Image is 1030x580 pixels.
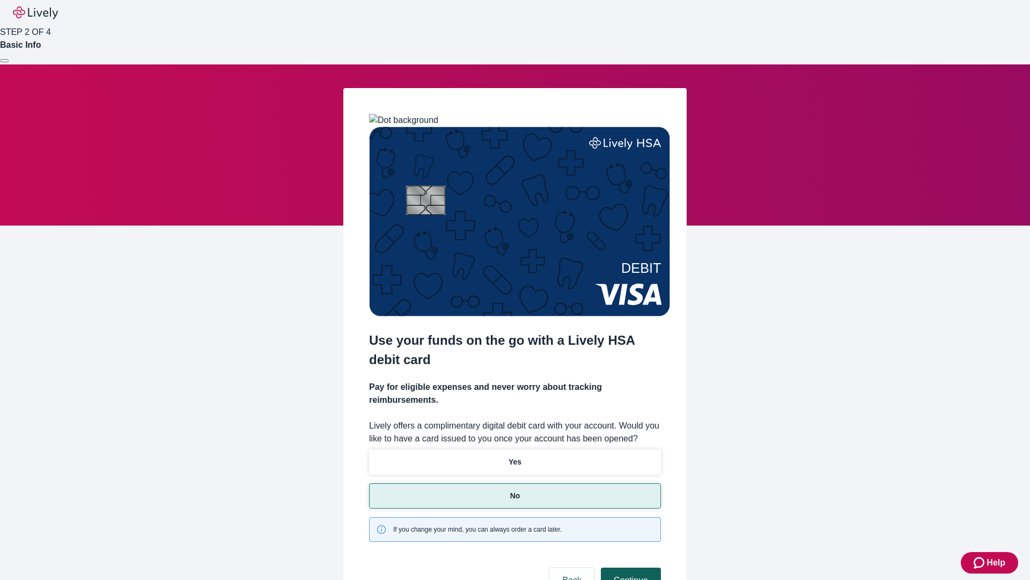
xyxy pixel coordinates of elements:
p: Yes [509,456,521,468]
img: Dot background [369,114,438,127]
span: Help [987,556,1005,569]
img: Lively [13,6,58,19]
button: Yes [369,450,661,475]
span: If you change your mind, you can always order a card later. [393,525,562,534]
button: Zendesk support iconHelp [961,552,1018,574]
label: Lively offers a complimentary digital debit card with your account. Would you like to have a card... [369,419,661,445]
p: No [510,490,520,502]
h2: Use your funds on the go with a Lively HSA debit card [369,331,661,369]
img: Debit card [369,127,670,316]
button: No [369,483,661,509]
h4: Pay for eligible expenses and never worry about tracking reimbursements. [369,381,661,407]
svg: Zendesk support icon [974,556,987,569]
